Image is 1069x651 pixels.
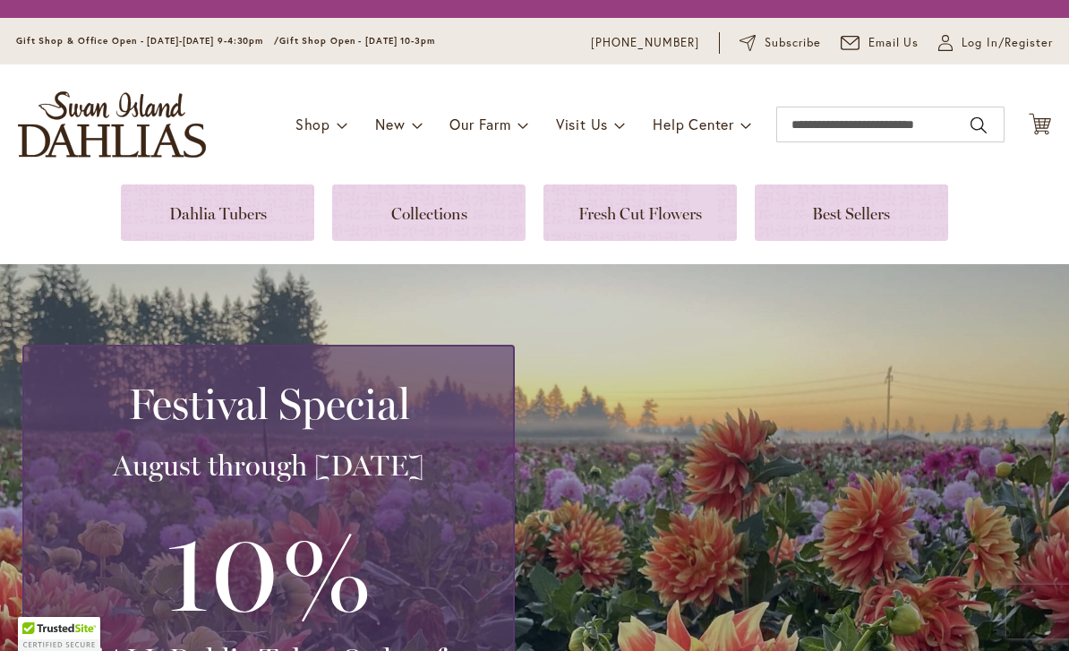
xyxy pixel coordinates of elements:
span: Gift Shop & Office Open - [DATE]-[DATE] 9-4:30pm / [16,35,279,47]
h3: August through [DATE] [46,448,492,484]
h3: 10% [46,501,492,641]
span: Shop [295,115,330,133]
span: Email Us [868,34,919,52]
span: Subscribe [765,34,821,52]
a: store logo [18,91,206,158]
span: Visit Us [556,115,608,133]
span: Log In/Register [962,34,1053,52]
span: New [375,115,405,133]
button: Search [971,111,987,140]
span: Gift Shop Open - [DATE] 10-3pm [279,35,435,47]
a: [PHONE_NUMBER] [591,34,699,52]
span: Our Farm [449,115,510,133]
a: Subscribe [740,34,821,52]
a: Email Us [841,34,919,52]
a: Log In/Register [938,34,1053,52]
span: Help Center [653,115,734,133]
h2: Festival Special [46,379,492,429]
